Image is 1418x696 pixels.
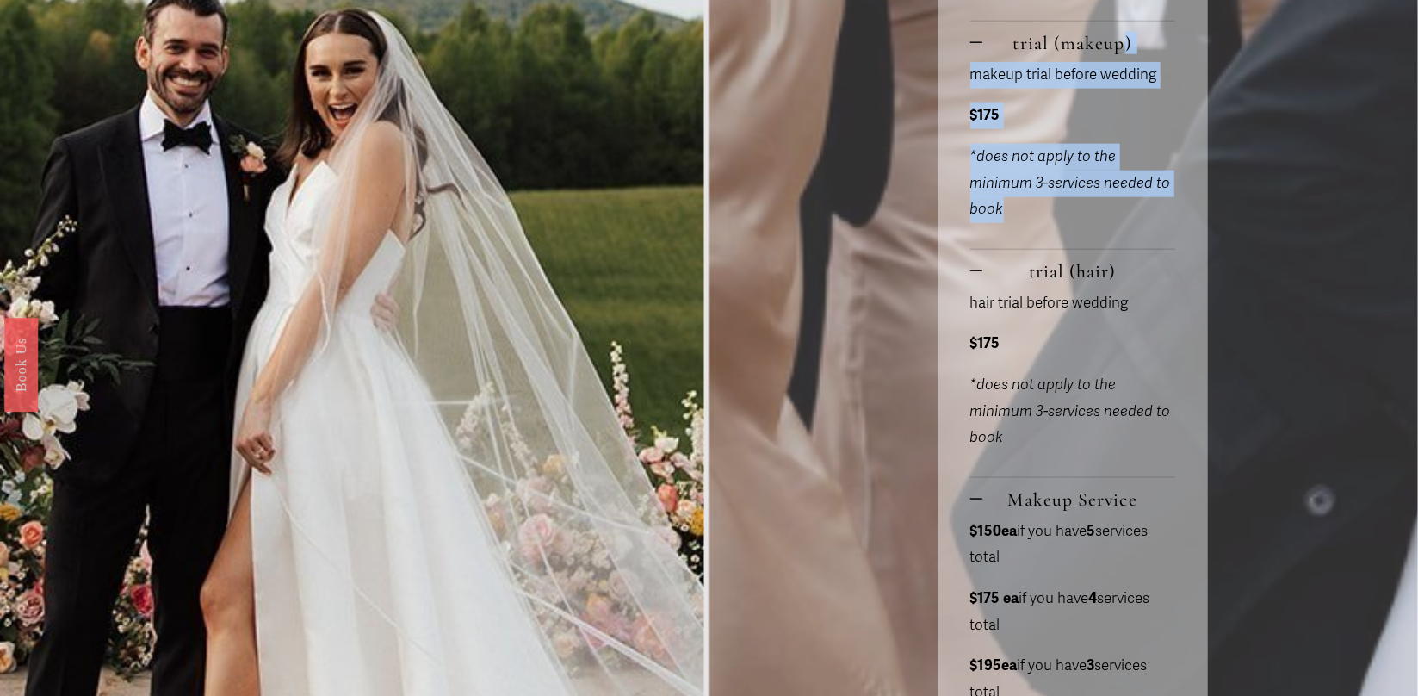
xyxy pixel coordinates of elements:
em: *does not apply to the minimum 3-services needed to book [970,147,1171,218]
strong: 3 [1087,656,1095,674]
strong: $150ea [970,522,1018,540]
strong: $175 [970,334,1000,352]
p: makeup trial before wedding [970,62,1176,89]
span: trial (hair) [982,260,1176,283]
a: Book Us [4,318,38,412]
em: *does not apply to the minimum 3-services needed to book [970,376,1171,446]
p: if you have services total [970,586,1176,638]
strong: $175 ea [970,589,1019,607]
button: trial (hair) [970,250,1176,290]
span: Makeup Service [982,488,1176,511]
strong: 5 [1087,522,1096,540]
button: Makeup Service [970,478,1176,519]
strong: $195ea [970,656,1018,674]
span: trial (makeup) [982,32,1176,54]
strong: 4 [1089,589,1098,607]
strong: $175 [970,106,1000,124]
div: trial (makeup) [970,62,1176,249]
div: trial (hair) [970,290,1176,477]
p: if you have services total [970,519,1176,571]
p: hair trial before wedding [970,290,1176,317]
button: trial (makeup) [970,22,1176,62]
